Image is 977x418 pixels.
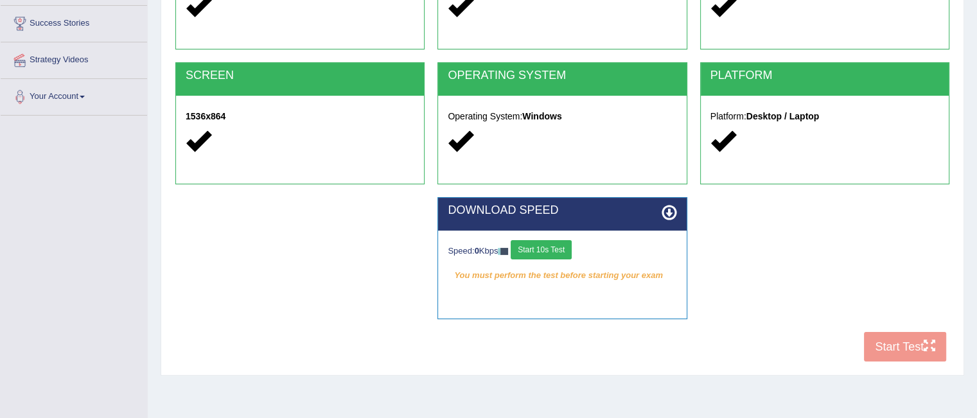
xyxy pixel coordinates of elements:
[1,42,147,74] a: Strategy Videos
[448,240,676,263] div: Speed: Kbps
[498,248,508,255] img: ajax-loader-fb-connection.gif
[475,246,479,256] strong: 0
[1,6,147,38] a: Success Stories
[448,204,676,217] h2: DOWNLOAD SPEED
[448,69,676,82] h2: OPERATING SYSTEM
[522,111,561,121] strong: Windows
[710,69,939,82] h2: PLATFORM
[186,111,225,121] strong: 1536x864
[448,266,676,285] em: You must perform the test before starting your exam
[186,69,414,82] h2: SCREEN
[1,79,147,111] a: Your Account
[511,240,572,259] button: Start 10s Test
[710,112,939,121] h5: Platform:
[448,112,676,121] h5: Operating System:
[746,111,820,121] strong: Desktop / Laptop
